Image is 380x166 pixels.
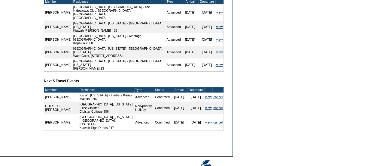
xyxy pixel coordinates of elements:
a: cancel [213,95,223,99]
td: [PERSON_NAME] [44,92,77,102]
td: Kaua'i, [US_STATE] - Timbers Kaua'i Maliula 2207 [79,92,134,102]
a: view [216,11,223,14]
td: [DATE] [182,20,199,33]
td: Confirmed [154,102,171,114]
td: Member [44,87,77,92]
td: GUEST OF [PERSON_NAME] [44,102,77,114]
td: Non-priority Holiday [134,102,154,114]
td: [DATE] [171,114,187,130]
td: [DATE] [182,33,199,46]
td: Residence [79,87,134,92]
td: [DATE] [182,58,199,71]
a: view [216,50,223,54]
td: Advanced [166,33,181,46]
td: Confirmed [154,114,171,130]
td: [GEOGRAPHIC_DATA], [US_STATE] - [GEOGRAPHIC_DATA], [US_STATE] [PERSON_NAME] 23 [72,58,166,71]
td: [DATE] [199,46,215,58]
td: [PERSON_NAME] [44,4,72,20]
td: Departure [187,87,204,92]
a: view [205,95,211,99]
td: [PERSON_NAME] [44,20,72,33]
td: [PERSON_NAME] [44,58,72,71]
a: view [216,63,223,67]
a: view [216,25,223,29]
a: view [205,121,211,124]
td: Advanced [134,114,154,130]
td: Advanced [166,20,181,33]
td: [GEOGRAPHIC_DATA], [US_STATE] - The Cloister Cloister Cottage 906 [79,102,134,114]
td: [DATE] [171,92,187,102]
td: [GEOGRAPHIC_DATA], [GEOGRAPHIC_DATA] - The Hideaways Club: [GEOGRAPHIC_DATA], [GEOGRAPHIC_DATA] [... [72,4,166,20]
td: [GEOGRAPHIC_DATA], [US_STATE] - Montage [GEOGRAPHIC_DATA] Kapalua 2508 [72,33,166,46]
a: view [205,106,211,110]
td: Arrival [171,87,187,92]
td: [DATE] [187,102,204,114]
a: cancel [213,106,223,110]
td: [DATE] [182,46,199,58]
td: [DATE] [187,114,204,130]
td: [PERSON_NAME] [44,46,72,58]
b: Next 5 Travel Events [44,79,79,83]
a: view [216,38,223,41]
td: [DATE] [199,33,215,46]
td: [DATE] [182,4,199,20]
td: Advanced [134,92,154,102]
td: [DATE] [199,58,215,71]
td: [GEOGRAPHIC_DATA], [US_STATE] - [GEOGRAPHIC_DATA], [US_STATE] WaterColor, [STREET_ADDRESS] [72,46,166,58]
td: [DATE] [199,20,215,33]
td: Advanced [166,4,181,20]
td: Type [134,87,154,92]
a: cancel [213,121,223,124]
td: [GEOGRAPHIC_DATA], [US_STATE] - [GEOGRAPHIC_DATA], [US_STATE] Kiawah [PERSON_NAME] 455 [72,20,166,33]
td: Advanced [166,58,181,71]
td: [DATE] [187,92,204,102]
td: [PERSON_NAME] [44,114,77,130]
td: Status [154,87,171,92]
td: [GEOGRAPHIC_DATA], [US_STATE] - [GEOGRAPHIC_DATA], [US_STATE] Kiawah High Dunes 247 [79,114,134,130]
td: [PERSON_NAME] [44,33,72,46]
td: Advanced [166,46,181,58]
td: [DATE] [171,102,187,114]
td: Confirmed [154,92,171,102]
td: [DATE] [199,4,215,20]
